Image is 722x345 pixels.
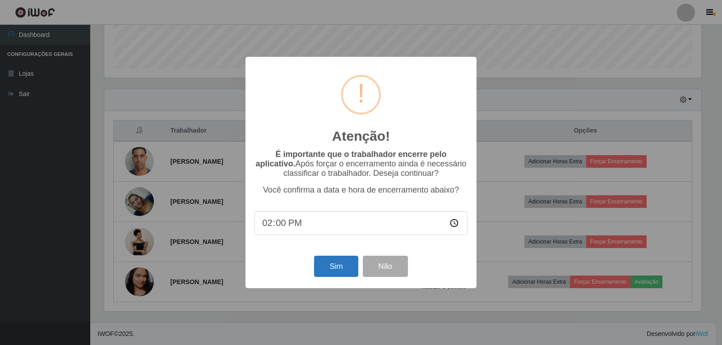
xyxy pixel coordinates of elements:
[255,185,467,195] p: Você confirma a data e hora de encerramento abaixo?
[255,150,467,178] p: Após forçar o encerramento ainda é necessário classificar o trabalhador. Deseja continuar?
[363,256,407,277] button: Não
[255,150,446,168] b: É importante que o trabalhador encerre pelo aplicativo.
[332,128,390,144] h2: Atenção!
[314,256,358,277] button: Sim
